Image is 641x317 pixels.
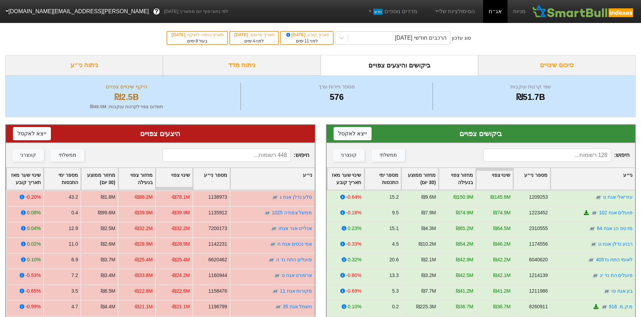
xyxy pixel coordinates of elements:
[171,193,190,201] div: -₪78.1M
[453,193,473,201] div: ₪150.9M
[493,256,511,263] div: ₪42.2M
[101,272,115,279] div: ₪3.4M
[603,288,610,295] img: tase link
[493,209,511,216] div: ₪74.9M
[588,256,595,263] img: tase link
[230,168,315,190] div: Toggle SortBy
[98,209,115,216] div: ₪99.6M
[171,225,190,232] div: -₪32.2M
[456,287,473,295] div: ₪41.2M
[597,225,633,231] a: מז טפ הנ אגח 64
[531,5,635,18] img: SmartBull
[208,193,227,201] div: 1138973
[268,256,275,263] img: tase link
[282,272,312,278] a: ארפורט אגח ט
[14,83,239,91] div: היקף שינויים צפויים
[5,55,163,76] div: ניתוח ני״ע
[234,38,275,44] div: לפני ימים
[243,83,430,91] div: מספר ניירות ערך
[134,209,153,216] div: -₪39.9M
[193,168,230,190] div: Toggle SortBy
[529,240,548,248] div: 1174556
[25,303,41,310] div: -0.99%
[493,303,511,310] div: ₪36.7M
[134,193,153,201] div: -₪88.2M
[275,303,282,310] img: tase link
[609,304,633,309] a: מ.ק.מ. 916
[162,149,291,162] input: 448 רשומות...
[44,168,81,190] div: Toggle SortBy
[171,287,190,295] div: -₪22.8M
[171,38,224,44] div: בעוד ימים
[419,240,436,248] div: ₪10.2M
[208,225,227,232] div: 7200173
[389,225,398,232] div: 15.1
[71,287,78,295] div: 3.5
[334,127,372,140] button: ייצא לאקסל
[365,168,401,190] div: Toggle SortBy
[402,168,438,190] div: Toggle SortBy
[601,303,608,310] img: tase link
[13,127,51,140] button: ייצא לאקסל
[171,303,190,310] div: -₪21.1M
[285,32,307,37] span: [DATE]
[596,257,633,262] a: לאומי התח נד405
[20,151,36,159] div: קונצרני
[243,91,430,103] div: 576
[592,272,598,279] img: tase link
[483,149,611,162] input: 128 רשומות...
[171,272,190,279] div: -₪24.2M
[392,209,398,216] div: 9.5
[234,32,275,38] div: תאריך פרסום :
[278,225,312,231] a: אנלייט אנר אגחו
[600,272,633,278] a: פועלים הת נד יג
[134,287,153,295] div: -₪22.8M
[154,7,158,16] span: ?
[269,241,276,248] img: tase link
[119,168,155,190] div: Toggle SortBy
[71,303,78,310] div: 4.7
[208,287,227,295] div: 1158476
[346,240,361,248] div: -0.33%
[276,257,312,262] a: פועלים התח נד ה
[490,193,510,201] div: ₪145.6M
[611,288,633,294] a: בזן אגח טו
[69,240,78,248] div: 11.0
[321,55,478,76] div: ביקושים והיצעים צפויים
[421,209,436,216] div: ₪7.9M
[25,272,41,279] div: -0.53%
[348,256,361,263] div: 0.32%
[456,272,473,279] div: ₪42.5M
[208,256,227,263] div: 6620462
[435,83,627,91] div: שווי קרנות עוקבות
[529,272,548,279] div: 1214139
[14,103,239,110] div: תשלום צפוי לקרנות עוקבות : ₪49.5M
[304,39,309,43] span: 11
[101,256,115,263] div: ₪3.7M
[27,256,41,263] div: 0.10%
[372,149,405,161] button: ממשלתי
[348,225,361,232] div: 0.23%
[529,256,548,263] div: 6040620
[392,240,398,248] div: 4.5
[599,210,633,215] a: פועלים אגח 102
[12,149,44,161] button: קונצרני
[270,225,277,232] img: tase link
[513,168,550,190] div: Toggle SortBy
[333,149,365,161] button: קונצרני
[431,5,478,18] a: הסימולציות שלי
[164,8,228,15] span: לפי נתוני סוף יום מתאריך [DATE]
[59,151,76,159] div: ממשלתי
[101,193,115,201] div: ₪1.8M
[171,209,190,216] div: -₪39.9M
[163,55,320,76] div: ניתוח מדד
[25,193,41,201] div: -0.20%
[456,209,473,216] div: ₪74.9M
[71,256,78,263] div: 6.9
[373,9,383,15] span: חדש
[284,38,329,44] div: לפני ימים
[196,39,198,43] span: 8
[208,303,227,310] div: 1196799
[327,168,364,190] div: Toggle SortBy
[27,225,41,232] div: 0.04%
